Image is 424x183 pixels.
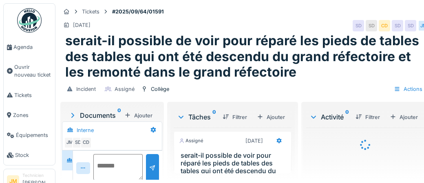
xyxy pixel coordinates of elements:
[13,111,52,119] span: Zones
[352,112,383,123] div: Filtrer
[4,105,55,125] a: Zones
[4,37,55,57] a: Agenda
[109,8,167,15] strong: #2025/09/64/01591
[353,20,364,31] div: SD
[212,112,216,122] sup: 0
[82,8,99,15] div: Tickets
[121,110,156,121] div: Ajouter
[15,151,52,159] span: Stock
[4,125,55,145] a: Équipements
[77,126,94,134] div: Interne
[345,112,349,122] sup: 0
[151,85,169,93] div: Collège
[4,145,55,165] a: Stock
[366,20,377,31] div: SD
[14,91,52,99] span: Tickets
[392,20,403,31] div: SD
[177,112,216,122] div: Tâches
[405,20,416,31] div: SD
[22,172,52,179] div: Technicien
[73,21,91,29] div: [DATE]
[72,137,84,148] div: SD
[76,85,96,93] div: Incident
[4,57,55,85] a: Ouvrir nouveau ticket
[13,43,52,51] span: Agenda
[80,137,92,148] div: CD
[4,85,55,105] a: Tickets
[254,112,288,123] div: Ajouter
[14,63,52,79] span: Ouvrir nouveau ticket
[309,112,349,122] div: Activité
[115,85,135,93] div: Assigné
[379,20,390,31] div: CD
[179,137,203,144] div: Assigné
[219,112,250,123] div: Filtrer
[245,137,263,145] div: [DATE]
[68,110,121,120] div: Documents
[16,131,52,139] span: Équipements
[64,137,75,148] div: JM
[386,112,421,123] div: Ajouter
[17,8,42,33] img: Badge_color-CXgf-gQk.svg
[117,110,121,120] sup: 0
